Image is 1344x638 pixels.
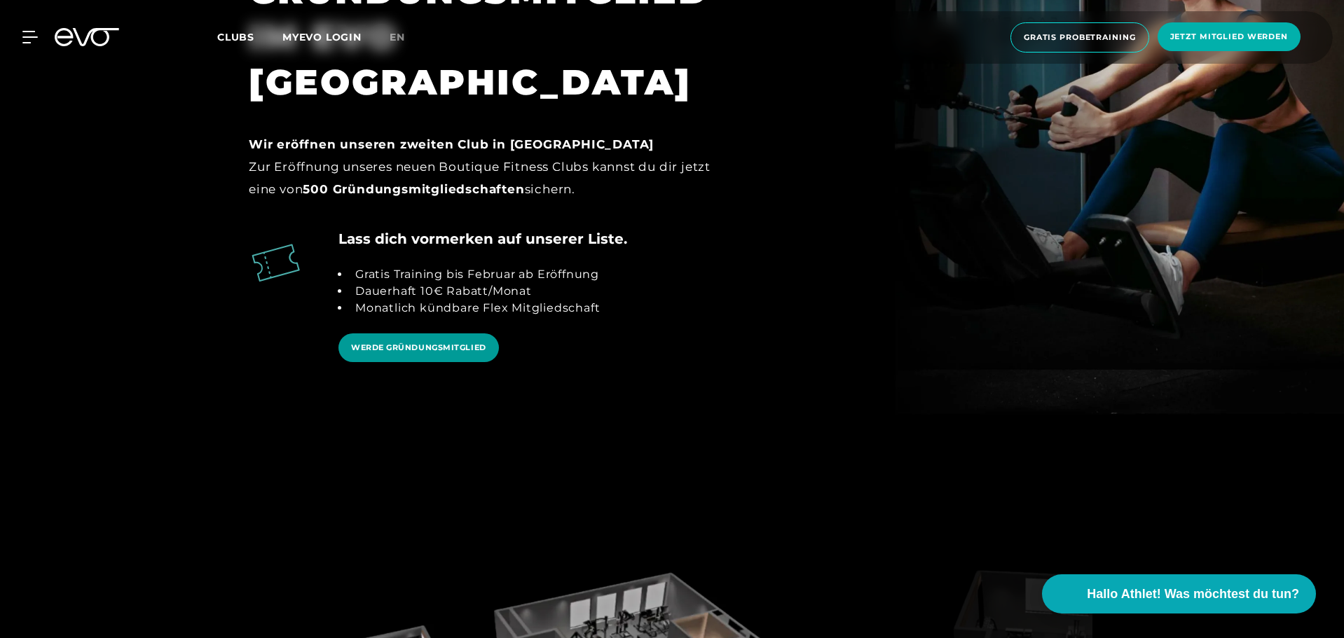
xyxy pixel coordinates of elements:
span: Clubs [217,31,254,43]
span: Hallo Athlet! Was möchtest du tun? [1087,585,1299,604]
span: en [390,31,405,43]
strong: Wir eröffnen unseren zweiten Club in [GEOGRAPHIC_DATA] [249,137,654,151]
a: Jetzt Mitglied werden [1153,22,1305,53]
span: Jetzt Mitglied werden [1170,31,1288,43]
li: Dauerhaft 10€ Rabatt/Monat [350,283,600,300]
li: Gratis Training bis Februar ab Eröffnung [350,266,600,283]
span: WERDE GRÜNDUNGSMITGLIED [351,342,486,354]
strong: 500 Gründungsmitgliedschaften [303,182,524,196]
a: Gratis Probetraining [1006,22,1153,53]
button: Hallo Athlet! Was möchtest du tun? [1042,574,1316,613]
a: en [390,29,422,46]
a: Clubs [217,30,282,43]
a: WERDE GRÜNDUNGSMITGLIED [338,333,499,362]
div: Zur Eröffnung unseres neuen Boutique Fitness Clubs kannst du dir jetzt eine von sichern. [249,133,731,201]
h4: Lass dich vormerken auf unserer Liste. [338,228,627,249]
li: Monatlich kündbare Flex Mitgliedschaft [350,300,600,317]
span: Gratis Probetraining [1024,32,1136,43]
a: MYEVO LOGIN [282,31,362,43]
